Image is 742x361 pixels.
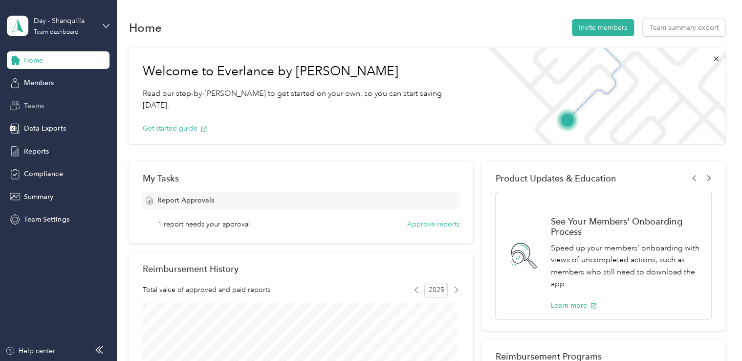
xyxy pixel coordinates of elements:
[643,19,725,36] button: Team summary export
[24,78,54,88] span: Members
[24,192,53,202] span: Summary
[24,146,49,157] span: Reports
[129,23,161,33] h1: Home
[157,195,214,205] span: Report Approvals
[550,242,700,290] p: Speed up your members' onboarding with views of uncompleted actions, such as members who still ne...
[34,16,95,26] div: Day - Shanquilla
[479,48,725,144] img: Welcome to everlance
[142,88,464,112] p: Read our step-by-[PERSON_NAME] to get started on your own, so you can start saving [DATE].
[24,214,69,225] span: Team Settings
[24,55,43,66] span: Home
[24,169,63,179] span: Compliance
[142,173,459,183] div: My Tasks
[34,29,79,35] div: Team dashboard
[407,219,459,229] button: Approve reports
[142,123,207,134] button: Get started guide
[424,283,448,297] span: 2025
[550,300,597,311] button: Learn more
[142,64,464,79] h1: Welcome to Everlance by [PERSON_NAME]
[24,123,65,134] span: Data Exports
[550,216,700,237] h1: See Your Members' Onboarding Process
[24,101,44,111] span: Teams
[572,19,634,36] button: Invite members
[687,306,742,361] iframe: Everlance-gr Chat Button Frame
[495,173,616,183] span: Product Updates & Education
[158,219,250,229] span: 1 report needs your approval
[142,264,238,274] h2: Reimbursement History
[5,346,55,356] button: Help center
[142,285,270,295] span: Total value of approved and paid reports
